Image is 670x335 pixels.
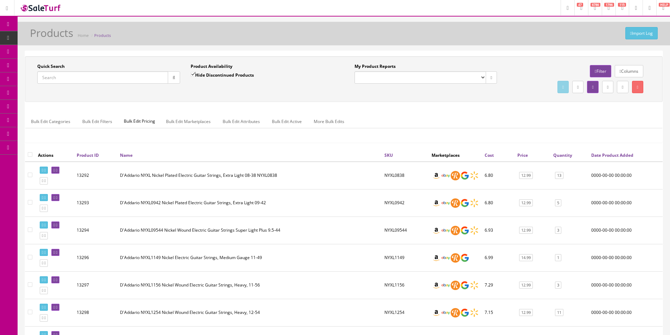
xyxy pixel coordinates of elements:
[382,271,429,299] td: NYXL1156
[74,244,117,271] td: 13296
[117,189,382,217] td: D'Addario NYXL0942 Nickel Plated Electric Guitar Strings, Extra Light 09-42
[160,115,216,128] a: Bulk Edit Marketplaces
[266,115,307,128] a: Bulk Edit Active
[432,198,441,208] img: amazon
[615,65,643,77] a: Columns
[451,171,460,180] img: reverb
[485,152,494,158] a: Cost
[590,65,611,77] a: Filter
[470,226,479,235] img: walmart
[432,281,441,290] img: amazon
[588,162,663,189] td: 0000-00-00 00:00:00
[470,281,479,290] img: walmart
[191,72,195,77] input: Hide Discontinued Products
[555,309,563,316] a: 11
[77,152,99,158] a: Product ID
[482,189,515,217] td: 6.80
[432,171,441,180] img: amazon
[441,171,451,180] img: ebay
[432,253,441,263] img: amazon
[355,63,396,70] label: My Product Reports
[588,189,663,217] td: 0000-00-00 00:00:00
[74,162,117,189] td: 13292
[482,271,515,299] td: 7.29
[308,115,350,128] a: More Bulk Edits
[519,172,533,179] a: 12.99
[591,152,633,158] a: Date Product Added
[482,244,515,271] td: 6.99
[74,271,117,299] td: 13297
[519,309,533,316] a: 12.99
[382,162,429,189] td: NYXL0838
[482,299,515,326] td: 7.15
[432,226,441,235] img: amazon
[451,226,460,235] img: reverb
[555,199,561,207] a: 5
[577,3,583,7] span: 47
[470,198,479,208] img: walmart
[517,152,528,158] a: Price
[37,71,168,84] input: Search
[74,299,117,326] td: 13298
[382,299,429,326] td: NYXL1254
[519,227,533,234] a: 12.99
[117,271,382,299] td: D'Addario NYXL1156 Nickel Wound Electric Guitar Strings, Heavy, 11-56
[460,308,470,317] img: google_shopping
[384,152,393,158] a: SKU
[119,115,160,128] span: Bulk Edit Pricing
[588,299,663,326] td: 0000-00-00 00:00:00
[382,217,429,244] td: NYXL09544
[451,198,460,208] img: reverb
[117,299,382,326] td: D'Addario NYXL1254 Nickel Wound Electric Guitar Strings, Heavy, 12-54
[117,244,382,271] td: D'Addario NYXL1149 Nickel Electric Guitar Strings, Medium Gauge 11-49
[37,63,65,70] label: Quick Search
[451,281,460,290] img: reverb
[78,33,89,38] a: Home
[460,281,470,290] img: google_shopping
[460,226,470,235] img: google_shopping
[460,253,470,263] img: google_shopping
[604,3,614,7] span: 1796
[451,253,460,263] img: reverb
[441,308,451,317] img: ebay
[191,63,232,70] label: Product Availability
[553,152,572,158] a: Quantity
[588,271,663,299] td: 0000-00-00 00:00:00
[382,244,429,271] td: NYXL1149
[25,115,76,128] a: Bulk Edit Categories
[77,115,118,128] a: Bulk Edit Filters
[470,308,479,317] img: walmart
[519,254,533,262] a: 14.99
[555,282,561,289] a: 3
[555,227,561,234] a: 3
[35,149,74,161] th: Actions
[470,171,479,180] img: walmart
[94,33,111,38] a: Products
[519,199,533,207] a: 12.99
[20,3,62,13] img: SaleTurf
[460,171,470,180] img: google_shopping
[30,27,73,39] h1: Products
[482,217,515,244] td: 6.93
[555,254,561,262] a: 1
[625,27,658,39] a: Import Log
[591,3,600,7] span: 6786
[74,189,117,217] td: 13293
[429,149,482,161] th: Marketplaces
[659,3,670,7] span: HELP
[441,226,451,235] img: ebay
[382,189,429,217] td: NYXL0942
[191,71,254,78] label: Hide Discontinued Products
[217,115,266,128] a: Bulk Edit Attributes
[618,3,626,7] span: 115
[460,198,470,208] img: google_shopping
[555,172,563,179] a: 13
[588,217,663,244] td: 0000-00-00 00:00:00
[120,152,133,158] a: Name
[451,308,460,317] img: reverb
[432,308,441,317] img: amazon
[74,217,117,244] td: 13294
[117,162,382,189] td: D'Addario NYXL Nickel Plated Electric Guitar Strings, Extra Light 08-38 NYXL0838
[482,162,515,189] td: 6.80
[117,217,382,244] td: D'Addario NYXL09544 Nickel Wound Electric Guitar Strings Super Light Plus 9.5-44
